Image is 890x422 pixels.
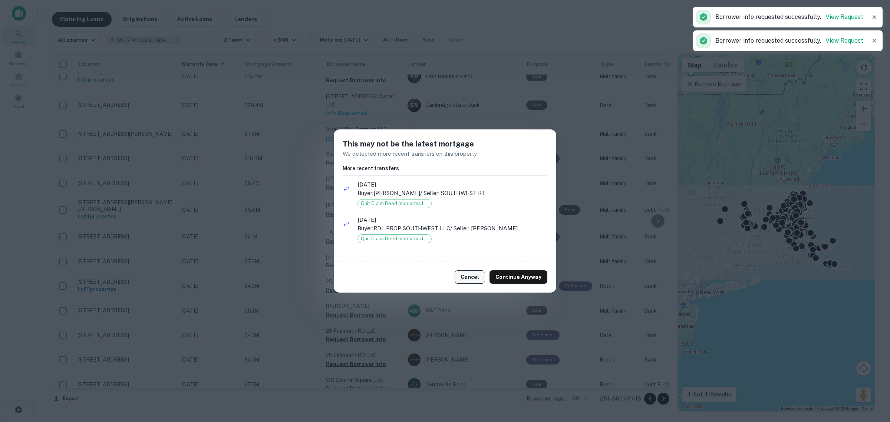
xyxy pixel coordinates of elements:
h6: More recent transfers [343,164,547,172]
span: Quit Claim Deed (non-arms length) [358,235,431,243]
div: Quit Claim Deed (non-arms length) [357,234,432,243]
p: Borrower info requested successfully. [715,13,863,22]
p: Buyer: [PERSON_NAME] / Seller: SOUTHWEST RT [357,189,547,198]
p: Buyer: RDL PROP SOUTHWEST LLC / Seller: [PERSON_NAME] [357,224,547,233]
a: View Request [825,37,863,44]
span: [DATE] [357,215,547,224]
h5: This may not be the latest mortgage [343,138,547,149]
button: Continue Anyway [489,270,547,284]
button: Cancel [455,270,485,284]
p: We detected more recent transfers on this property. [343,149,547,158]
a: View Request [825,13,863,20]
iframe: Chat Widget [853,363,890,398]
div: Quit Claim Deed (non-arms length) [357,199,432,208]
p: Borrower info requested successfully. [715,36,863,45]
span: Quit Claim Deed (non-arms length) [358,200,431,207]
span: [DATE] [357,180,547,189]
